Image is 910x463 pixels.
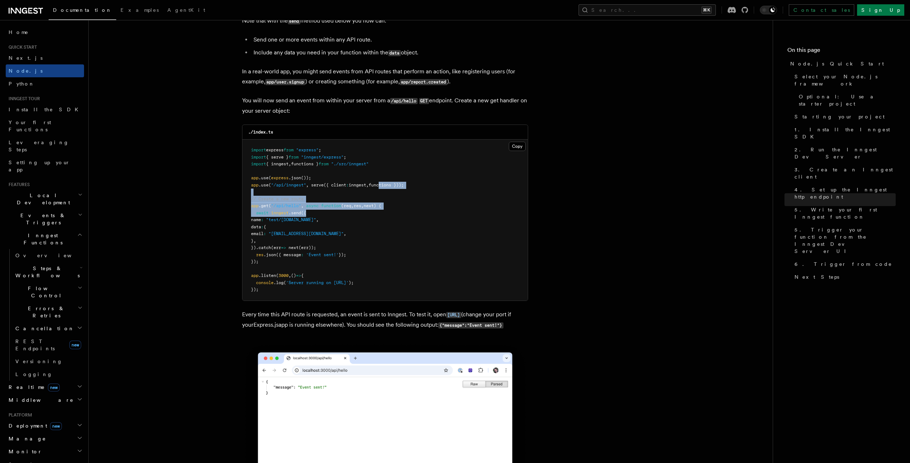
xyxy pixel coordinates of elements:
span: , [351,203,354,208]
span: app [251,182,259,187]
span: 'Event sent!' [306,252,339,257]
span: .use [259,175,269,180]
span: res [256,252,264,257]
span: await [256,210,269,215]
span: ); [349,280,354,285]
a: 1. Install the Inngest SDK [792,123,896,143]
button: Monitor [6,445,84,458]
a: 4. Set up the Inngest http endpoint [792,183,896,203]
a: Setting up your app [6,156,84,176]
span: } [251,238,254,243]
span: Steps & Workflows [13,265,80,279]
button: Inngest Functions [6,229,84,249]
a: Starting your project [792,110,896,123]
a: Versioning [13,355,84,368]
span: from [284,147,294,152]
code: app/user.signup [265,79,305,85]
span: Overview [15,253,89,258]
a: Overview [13,249,84,262]
span: ( [284,280,286,285]
button: Search...⌘K [579,4,716,16]
span: ({ [301,210,306,215]
span: Python [9,81,35,87]
div: Inngest Functions [6,249,84,381]
span: Home [9,29,29,36]
span: Manage [6,435,46,442]
span: next) { [364,203,381,208]
span: (req [341,203,351,208]
a: Documentation [49,2,116,20]
li: Include any data you need in your function within the object. [251,48,528,58]
span: new [48,384,60,391]
span: ()); [301,175,311,180]
span: .get [259,203,269,208]
span: }); [251,259,259,264]
span: }); [251,287,259,292]
a: Node.js Quick Start [787,57,896,70]
span: { [301,273,304,278]
span: , [306,182,309,187]
span: Setting up your app [9,160,70,172]
span: 3. Create an Inngest client [795,166,896,180]
button: Manage [6,432,84,445]
span: import [251,147,266,152]
button: Events & Triggers [6,209,84,229]
button: Flow Control [13,282,84,302]
a: REST Endpointsnew [13,335,84,355]
button: Cancellation [13,322,84,335]
span: 5. Trigger your function from the Inngest Dev Server UI [795,226,896,255]
a: AgentKit [163,2,210,19]
span: ({ client [324,182,346,187]
span: Next Steps [795,273,839,281]
span: , [289,273,291,278]
span: ; [344,155,346,160]
a: Sign Up [857,4,904,16]
button: Steps & Workflows [13,262,84,282]
span: inngest [349,182,366,187]
span: (err)); [299,245,316,250]
span: }) [251,245,256,250]
span: Events & Triggers [6,212,78,226]
a: Logging [13,368,84,381]
span: email [251,231,264,236]
span: { serve } [266,155,289,160]
span: Your first Functions [9,120,51,132]
span: .json [264,252,276,257]
span: Platform [6,412,32,418]
span: express [266,147,284,152]
a: 3. Create an Inngest client [792,163,896,183]
span: .catch [256,245,271,250]
span: 6. Trigger from code [795,260,892,268]
span: app [251,273,259,278]
span: : [261,217,264,222]
span: ( [269,182,271,187]
span: .send [289,210,301,215]
code: /api/hello [390,98,418,104]
a: Examples [116,2,163,19]
span: "test/[DOMAIN_NAME]" [266,217,316,222]
a: 2. Run the Inngest Dev Server [792,143,896,163]
span: .listen [259,273,276,278]
span: 1. Install the Inngest SDK [795,126,896,140]
span: Node.js Quick Start [790,60,884,67]
code: GET [419,98,429,104]
span: Logging [15,371,53,377]
p: You will now send an event from within your server from a endpoint. Create a new get handler on y... [242,96,528,116]
p: Every time this API route is requested, an event is sent to Inngest. To test it, open (change you... [242,310,528,330]
span: { inngest [266,161,289,166]
a: Select your Node.js framework [792,70,896,90]
a: 5. Trigger your function from the Inngest Dev Server UI [792,223,896,258]
a: [URL] [446,311,461,318]
span: Versioning [15,359,63,364]
button: Copy [509,142,526,151]
button: Deploymentnew [6,419,84,432]
span: Next.js [9,55,43,61]
span: : [264,231,266,236]
span: app [251,203,259,208]
span: serve [311,182,324,187]
a: Next.js [6,52,84,64]
span: "./src/inngest" [331,161,369,166]
span: ( [269,175,271,180]
span: console [256,280,274,285]
a: Python [6,77,84,90]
